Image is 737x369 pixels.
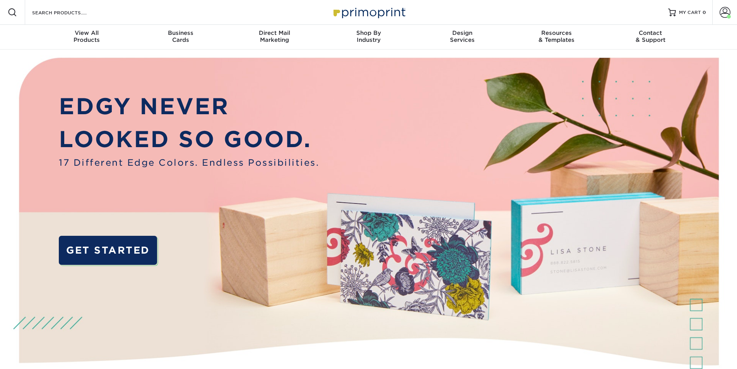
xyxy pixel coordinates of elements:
span: Shop By [321,29,416,36]
a: GET STARTED [59,236,157,265]
span: Design [416,29,510,36]
div: & Support [604,29,698,43]
a: Resources& Templates [510,25,604,50]
div: Marketing [227,29,321,43]
a: View AllProducts [40,25,134,50]
a: DesignServices [416,25,510,50]
span: Resources [510,29,604,36]
a: Contact& Support [604,25,698,50]
img: Primoprint [330,4,407,21]
span: 17 Different Edge Colors. Endless Possibilities. [59,156,319,169]
p: EDGY NEVER [59,90,319,123]
span: Contact [604,29,698,36]
a: Shop ByIndustry [321,25,416,50]
div: Industry [321,29,416,43]
span: View All [40,29,134,36]
span: 0 [703,10,706,15]
span: Business [133,29,227,36]
div: & Templates [510,29,604,43]
div: Cards [133,29,227,43]
span: Direct Mail [227,29,321,36]
p: LOOKED SO GOOD. [59,123,319,156]
input: SEARCH PRODUCTS..... [31,8,107,17]
a: BusinessCards [133,25,227,50]
a: Direct MailMarketing [227,25,321,50]
div: Products [40,29,134,43]
div: Services [416,29,510,43]
span: MY CART [679,9,701,16]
